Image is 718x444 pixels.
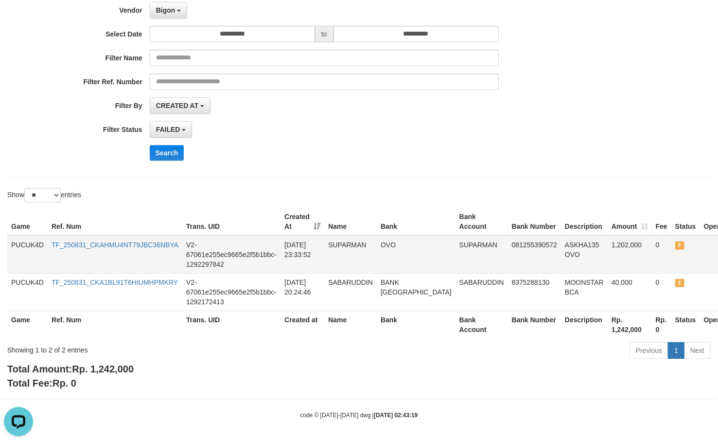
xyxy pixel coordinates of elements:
td: 8375288130 [508,273,561,311]
button: FAILED [150,121,193,138]
button: Open LiveChat chat widget [4,4,33,33]
a: TF_250831_CKAHMU4NT79JBC36NBYA [52,241,178,249]
th: Status [671,208,700,236]
a: TF_250831_CKA1BL91T6HIUMHPMKRY [52,278,178,286]
td: SUPARMAN [455,236,508,274]
td: PUCUK4D [7,236,48,274]
button: Bigon [150,2,188,18]
span: FAILED [156,126,180,133]
th: Rp. 0 [652,311,671,338]
th: Bank Number [508,208,561,236]
b: Total Fee: [7,378,76,388]
strong: [DATE] 02:43:19 [374,412,418,419]
td: BANK [GEOGRAPHIC_DATA] [377,273,455,311]
span: CREATED AT [156,102,199,110]
small: code © [DATE]-[DATE] dwg | [300,412,418,419]
td: 0 [652,273,671,311]
th: Bank Account [455,311,508,338]
td: 0 [652,236,671,274]
a: 1 [668,342,684,359]
th: Rp. 1,242,000 [608,311,652,338]
select: Showentries [24,188,61,203]
td: [DATE] 20:24:46 [280,273,324,311]
th: Bank Account [455,208,508,236]
th: Description [561,311,608,338]
td: PUCUK4D [7,273,48,311]
a: Next [684,342,711,359]
th: Created At: activate to sort column ascending [280,208,324,236]
th: Game [7,311,48,338]
th: Created at [280,311,324,338]
td: 40,000 [608,273,652,311]
span: Bigon [156,6,175,14]
th: Description [561,208,608,236]
td: SABARUDDIN [324,273,377,311]
button: Search [150,145,184,161]
th: Trans. UID [182,208,280,236]
th: Trans. UID [182,311,280,338]
td: [DATE] 23:33:52 [280,236,324,274]
button: CREATED AT [150,97,211,114]
th: Status [671,311,700,338]
td: ASKHA135 OVO [561,236,608,274]
th: Ref. Num [48,208,182,236]
a: Previous [630,342,668,359]
div: Showing 1 to 2 of 2 entries [7,341,292,355]
span: FAILED [675,279,684,287]
th: Bank Number [508,311,561,338]
th: Ref. Num [48,311,182,338]
th: Bank [377,208,455,236]
td: V2-67061e255ec9665e2f5b1bbc-1292172413 [182,273,280,311]
span: Rp. 1,242,000 [72,364,134,374]
td: 1,202,000 [608,236,652,274]
span: Rp. 0 [53,378,76,388]
th: Fee [652,208,671,236]
td: SUPARMAN [324,236,377,274]
td: MOONSTAR BCA [561,273,608,311]
td: 081255390572 [508,236,561,274]
span: to [315,26,333,42]
th: Bank [377,311,455,338]
label: Show entries [7,188,81,203]
th: Name [324,311,377,338]
th: Game [7,208,48,236]
td: SABARUDDIN [455,273,508,311]
th: Name [324,208,377,236]
td: OVO [377,236,455,274]
td: V2-67061e255ec9665e2f5b1bbc-1292297842 [182,236,280,274]
span: FAILED [675,241,684,250]
b: Total Amount: [7,364,134,374]
th: Amount: activate to sort column ascending [608,208,652,236]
